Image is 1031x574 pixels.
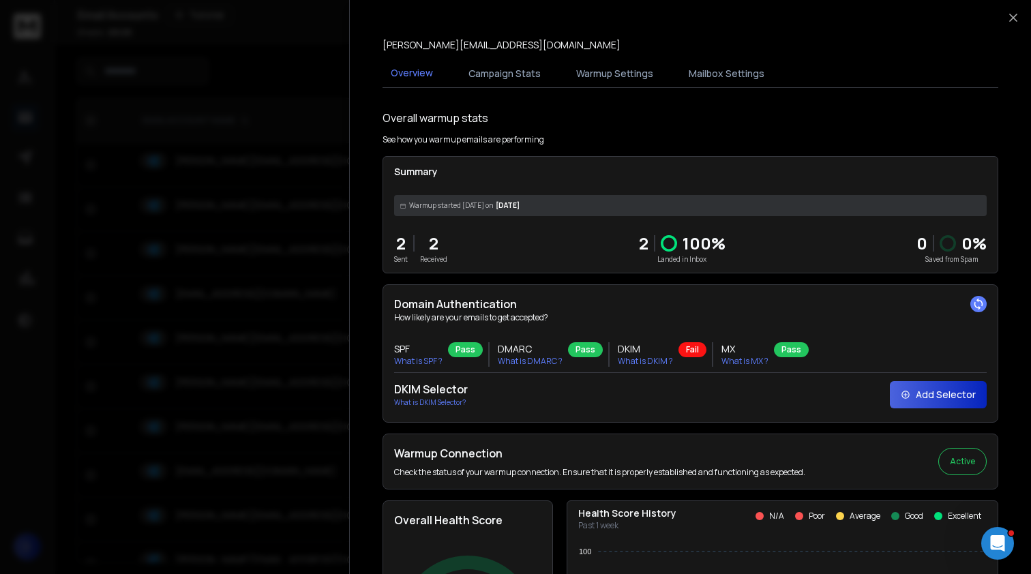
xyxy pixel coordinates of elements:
[721,356,768,367] p: What is MX ?
[809,511,825,522] p: Poor
[383,58,441,89] button: Overview
[579,547,591,556] tspan: 100
[383,134,544,145] p: See how you warmup emails are performing
[568,59,661,89] button: Warmup Settings
[618,356,673,367] p: What is DKIM ?
[394,312,987,323] p: How likely are your emails to get accepted?
[568,342,603,357] div: Pass
[394,195,987,216] div: [DATE]
[850,511,880,522] p: Average
[498,356,563,367] p: What is DMARC ?
[678,342,706,357] div: Fail
[420,232,447,254] p: 2
[769,511,784,522] p: N/A
[938,448,987,475] button: Active
[394,342,443,356] h3: SPF
[409,200,493,211] span: Warmup started [DATE] on
[681,59,773,89] button: Mailbox Settings
[394,356,443,367] p: What is SPF ?
[460,59,549,89] button: Campaign Stats
[639,232,648,254] p: 2
[905,511,923,522] p: Good
[394,254,408,265] p: Sent
[394,232,408,254] p: 2
[383,38,621,52] p: [PERSON_NAME][EMAIL_ADDRESS][DOMAIN_NAME]
[639,254,726,265] p: Landed in Inbox
[981,527,1014,560] iframe: Intercom live chat
[394,296,987,312] h2: Domain Authentication
[961,232,987,254] p: 0 %
[394,467,805,478] p: Check the status of your warmup connection. Ensure that it is properly established and functionin...
[578,520,676,531] p: Past 1 week
[394,381,468,397] h2: DKIM Selector
[916,232,927,254] strong: 0
[774,342,809,357] div: Pass
[618,342,673,356] h3: DKIM
[948,511,981,522] p: Excellent
[394,445,805,462] h2: Warmup Connection
[890,381,987,408] button: Add Selector
[394,165,987,179] p: Summary
[420,254,447,265] p: Received
[916,254,987,265] p: Saved from Spam
[448,342,483,357] div: Pass
[498,342,563,356] h3: DMARC
[394,397,468,408] p: What is DKIM Selector?
[394,512,541,528] h2: Overall Health Score
[683,232,726,254] p: 100 %
[721,342,768,356] h3: MX
[578,507,676,520] p: Health Score History
[383,110,488,126] h1: Overall warmup stats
